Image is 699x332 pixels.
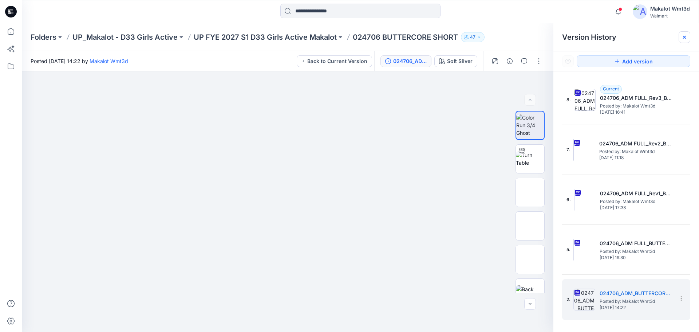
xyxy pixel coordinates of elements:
img: 024706_ADM FULL_Rev3_BUTTERCORE SHORT [574,89,596,111]
h5: 024706_ADM FULL_Rev3_BUTTERCORE SHORT [600,94,673,102]
span: Posted by: Makalot Wmt3d [600,198,673,205]
h5: 024706_ADM_BUTTERCORE SHORT [600,289,672,298]
div: 024706_ADM_BUTTERCORE SHORT [393,57,427,65]
button: Back to Current Version [297,55,372,67]
span: Posted by: Makalot Wmt3d [600,248,672,255]
span: 5. [566,246,570,253]
button: Soft Silver [434,55,477,67]
span: Version History [562,33,616,42]
div: Makalot Wmt3d [650,4,690,13]
a: Folders [31,32,56,42]
span: [DATE] 11:18 [599,155,672,160]
p: 47 [470,33,475,41]
img: Back Ghost [516,285,544,301]
span: 2. [566,296,570,303]
button: Close [682,34,687,40]
a: Makalot Wmt3d [90,58,128,64]
h5: 024706_ADM FULL_Rev1_BUTTERCORE SHORT [600,189,673,198]
span: Posted by: Makalot Wmt3d [599,148,672,155]
span: [DATE] 17:33 [600,205,673,210]
span: Posted by: Makalot Wmt3d [600,102,673,110]
h5: 024706_ADM FULL_Rev2_BUTTERCORE SHORT [599,139,672,148]
img: 024706_ADM FULL_Rev1_BUTTERCORE SHORT [574,189,574,211]
span: Posted [DATE] 14:22 by [31,57,128,65]
img: 024706_ADM_BUTTERCORE SHORT [573,289,595,310]
img: avatar [633,4,647,19]
img: Color Run 3/4 Ghost [516,114,544,137]
button: Details [504,55,516,67]
span: Current [603,86,619,91]
button: Show Hidden Versions [562,55,574,67]
button: 024706_ADM_BUTTERCORE SHORT [380,55,431,67]
a: UP_Makalot - D33 Girls Active [72,32,178,42]
span: 8. [566,97,571,103]
img: Turn Table [516,151,544,167]
div: Soft Silver [447,57,473,65]
span: 6. [566,196,571,203]
span: [DATE] 14:22 [600,305,672,310]
span: 7. [566,147,570,153]
div: Walmart [650,13,690,19]
button: Add version [577,55,690,67]
h5: 024706_ADM FULL_BUTTERCORE SHORT [600,239,672,248]
a: UP FYE 2027 S1 D33 Girls Active Makalot [194,32,337,42]
button: 47 [461,32,485,42]
span: [DATE] 16:41 [600,110,673,115]
img: 024706_ADM FULL_Rev2_BUTTERCORE SHORT [573,139,574,161]
p: 024706 BUTTERCORE SHORT [353,32,458,42]
span: Posted by: Makalot Wmt3d [600,298,672,305]
span: [DATE] 19:30 [600,255,672,260]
